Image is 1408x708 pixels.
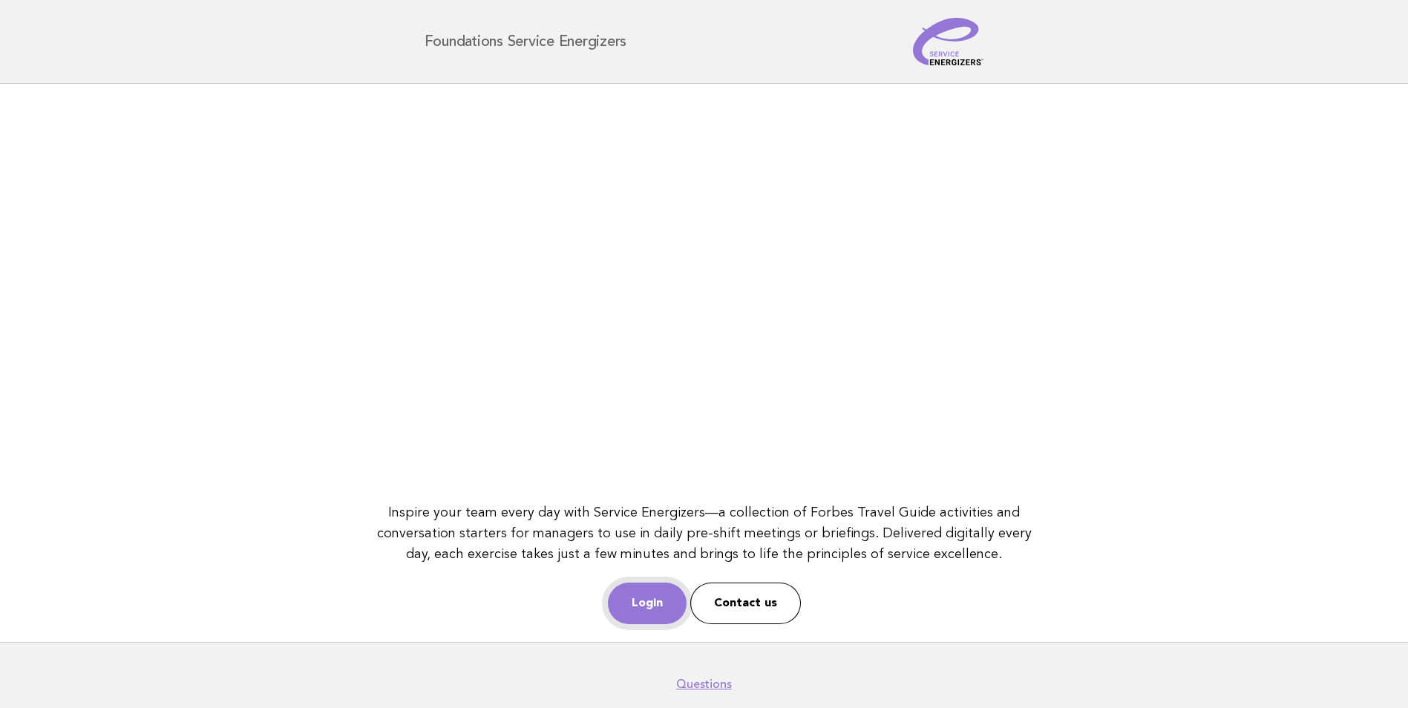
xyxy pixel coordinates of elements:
p: Inspire your team every day with Service Energizers—a collection of Forbes Travel Guide activitie... [370,502,1038,565]
a: Contact us [690,583,801,624]
img: Service Energizers [913,18,984,65]
h1: Foundations Service Energizers [425,34,627,49]
iframe: YouTube video player [370,102,1038,478]
a: Questions [676,677,732,692]
a: Login [608,583,687,624]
